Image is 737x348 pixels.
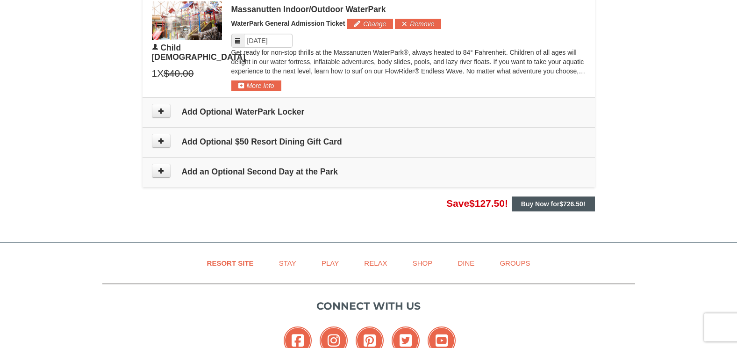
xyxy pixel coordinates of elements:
h4: Add Optional WaterPark Locker [152,107,586,116]
button: Change [347,19,393,29]
button: Remove [395,19,441,29]
span: 1 [152,66,157,80]
p: Get ready for non-stop thrills at the Massanutten WaterPark®, always heated to 84° Fahrenheit. Ch... [231,48,586,76]
a: Resort Site [195,253,265,274]
span: $40.00 [164,66,193,80]
a: Stay [267,253,308,274]
button: More Info [231,80,281,91]
a: Play [310,253,351,274]
span: WaterPark General Admission Ticket [231,20,345,27]
span: Save ! [446,198,508,209]
a: Shop [401,253,444,274]
img: 6619917-1403-22d2226d.jpg [152,1,222,40]
span: $127.50 [469,198,505,209]
span: X [157,66,164,80]
span: Child [DEMOGRAPHIC_DATA] [152,43,246,62]
a: Groups [488,253,542,274]
span: $726.50 [559,200,583,208]
button: Buy Now for$726.50! [512,196,595,211]
strong: Buy Now for ! [521,200,586,208]
h4: Add an Optional Second Day at the Park [152,167,586,176]
p: Connect with us [102,298,635,314]
div: Massanutten Indoor/Outdoor WaterPark [231,5,586,14]
a: Dine [446,253,486,274]
a: Relax [352,253,399,274]
h4: Add Optional $50 Resort Dining Gift Card [152,137,586,146]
